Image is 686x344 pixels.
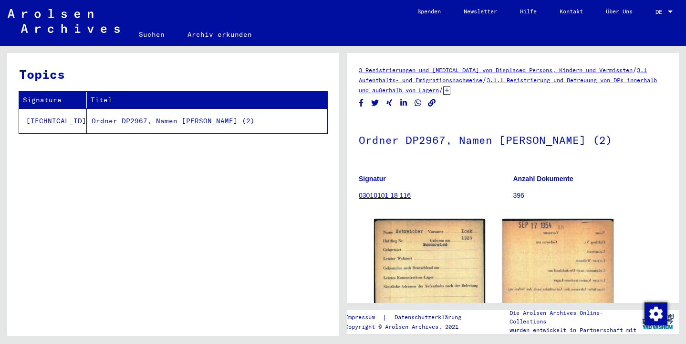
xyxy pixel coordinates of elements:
[413,97,423,109] button: Share on WhatsApp
[513,191,667,201] p: 396
[19,65,327,84] h3: Topics
[640,310,676,333] img: yv_logo.png
[513,175,573,183] b: Anzahl Dokumente
[385,97,395,109] button: Share on Xing
[359,66,633,74] a: 3 Registrierungen und [MEDICAL_DATA] von Displaced Persons, Kindern und Vermissten
[8,9,120,33] img: Arolsen_neg.svg
[633,65,637,74] span: /
[356,97,366,109] button: Share on Facebook
[359,175,386,183] b: Signatur
[655,9,666,15] span: DE
[359,118,667,160] h1: Ordner DP2967, Namen [PERSON_NAME] (2)
[399,97,409,109] button: Share on LinkedIn
[87,92,327,108] th: Titel
[87,108,327,133] td: Ordner DP2967, Namen [PERSON_NAME] (2)
[509,326,637,334] p: wurden entwickelt in Partnerschaft mit
[345,312,383,322] a: Impressum
[345,322,473,331] p: Copyright © Arolsen Archives, 2021
[127,23,176,46] a: Suchen
[644,302,667,325] div: Zustimmung ändern
[427,97,437,109] button: Copy link
[176,23,263,46] a: Archiv erkunden
[482,75,487,84] span: /
[370,97,380,109] button: Share on Twitter
[644,302,667,325] img: Zustimmung ändern
[345,312,473,322] div: |
[359,192,411,199] a: 03010101 18 116
[19,92,87,108] th: Signature
[439,86,443,94] span: /
[19,108,87,133] td: [TECHNICAL_ID]
[509,309,637,326] p: Die Arolsen Archives Online-Collections
[387,312,473,322] a: Datenschutzerklärung
[359,76,657,94] a: 3.1.1 Registrierung und Betreuung von DPs innerhalb und außerhalb von Lagern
